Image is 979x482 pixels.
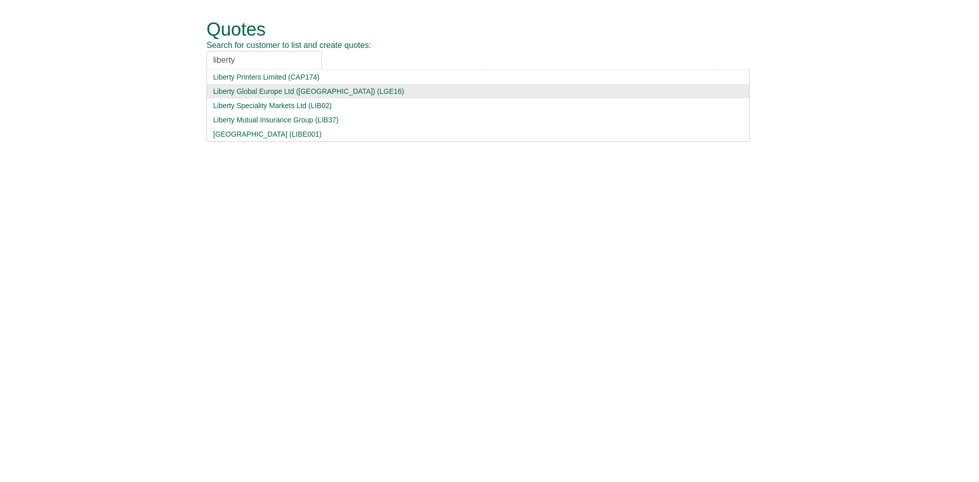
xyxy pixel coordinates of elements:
[213,100,743,111] div: Liberty Speciality Markets Ltd (LIB02)
[207,41,371,49] span: Search for customer to list and create quotes:
[207,19,750,40] h1: Quotes
[213,72,743,82] div: Liberty Printers Limited (CAP174)
[213,115,743,125] div: Liberty Mutual Insurance Group (LIB37)
[213,129,743,139] div: [GEOGRAPHIC_DATA] (LIBE001)
[213,86,743,96] div: Liberty Global Europe Ltd ([GEOGRAPHIC_DATA]) (LGE16)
